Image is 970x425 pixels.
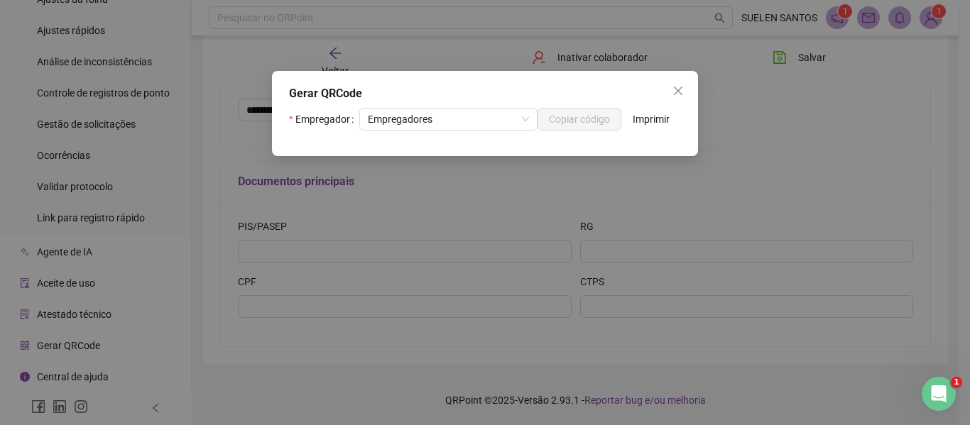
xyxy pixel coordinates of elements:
[951,377,962,388] span: 1
[672,85,684,96] span: close
[667,79,690,102] button: Close
[289,85,681,102] div: Gerar QRCode
[922,377,956,411] iframe: Intercom live chat
[538,108,621,131] button: Copiar código
[289,108,359,131] label: Empregador
[368,109,529,130] span: Empregadores
[621,108,681,131] button: Imprimir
